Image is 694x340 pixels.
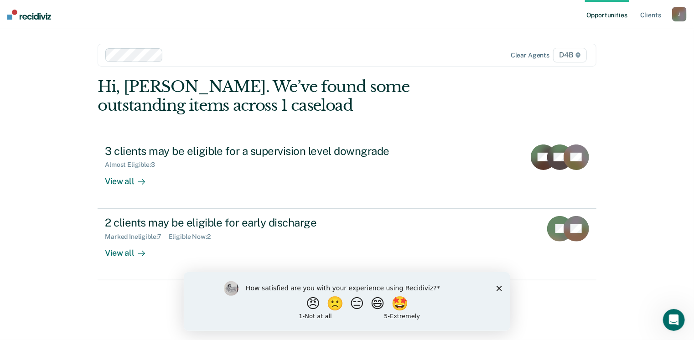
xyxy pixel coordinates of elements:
div: 3 clients may be eligible for a supervision level downgrade [105,144,425,158]
div: Marked Ineligible : 7 [105,233,168,241]
div: Eligible Now : 2 [169,233,218,241]
a: 3 clients may be eligible for a supervision level downgradeAlmost Eligible:3View all [98,137,596,209]
div: View all [105,240,156,258]
iframe: Intercom live chat [663,309,685,331]
iframe: Survey by Kim from Recidiviz [184,272,510,331]
a: 2 clients may be eligible for early dischargeMarked Ineligible:7Eligible Now:2View all [98,209,596,280]
button: J [672,7,687,21]
div: View all [105,169,156,186]
span: D4B [553,48,586,62]
img: Recidiviz [7,10,51,20]
div: 2 clients may be eligible for early discharge [105,216,425,229]
div: Almost Eligible : 3 [105,161,162,169]
div: Hi, [PERSON_NAME]. We’ve found some outstanding items across 1 caseload [98,77,497,115]
div: Clear agents [511,52,549,59]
